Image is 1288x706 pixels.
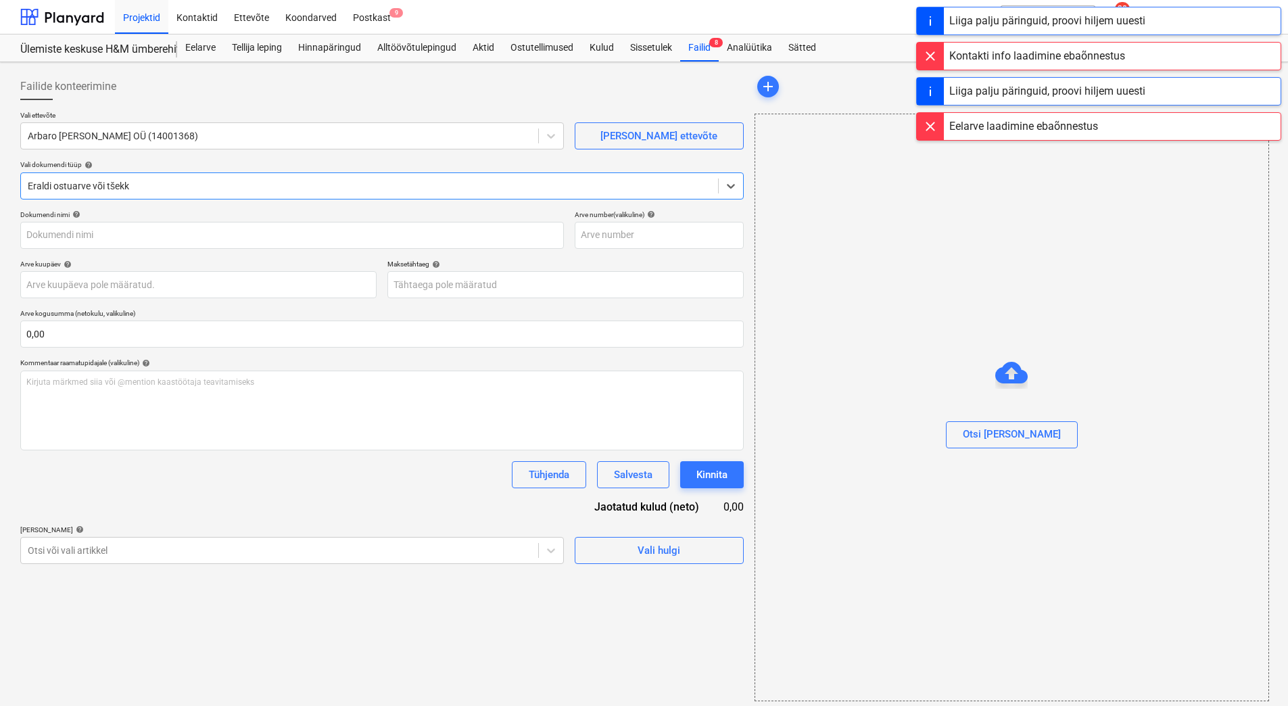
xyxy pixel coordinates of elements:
[387,260,744,268] div: Maksetähtaeg
[20,210,564,219] div: Dokumendi nimi
[73,525,84,534] span: help
[963,425,1061,443] div: Otsi [PERSON_NAME]
[614,466,652,484] div: Salvesta
[638,542,680,559] div: Vali hulgi
[946,421,1078,448] button: Otsi [PERSON_NAME]
[20,309,744,321] p: Arve kogusumma (netokulu, valikuline)
[20,160,744,169] div: Vali dokumendi tüüp
[20,271,377,298] input: Arve kuupäeva pole määratud.
[389,8,403,18] span: 9
[20,111,564,122] p: Vali ettevõte
[82,161,93,169] span: help
[20,43,161,57] div: Ülemiste keskuse H&M ümberehitustööd [HMÜLEMISTE]
[949,83,1145,99] div: Liiga palju päringuid, proovi hiljem uuesti
[429,260,440,268] span: help
[512,461,586,488] button: Tühjenda
[719,34,780,62] a: Analüütika
[224,34,290,62] a: Tellija leping
[139,359,150,367] span: help
[20,525,564,534] div: [PERSON_NAME]
[20,321,744,348] input: Arve kogusumma (netokulu, valikuline)
[949,118,1098,135] div: Eelarve laadimine ebaõnnestus
[622,34,680,62] a: Sissetulek
[568,499,721,515] div: Jaotatud kulud (neto)
[464,34,502,62] a: Aktid
[680,461,744,488] button: Kinnita
[575,210,744,219] div: Arve number (valikuline)
[597,461,669,488] button: Salvesta
[949,48,1125,64] div: Kontakti info laadimine ebaõnnestus
[502,34,581,62] a: Ostutellimused
[20,78,116,95] span: Failide konteerimine
[369,34,464,62] a: Alltöövõtulepingud
[575,537,744,564] button: Vali hulgi
[387,271,744,298] input: Tähtaega pole määratud
[600,127,717,145] div: [PERSON_NAME] ettevõte
[581,34,622,62] a: Kulud
[760,78,776,95] span: add
[20,358,744,367] div: Kommentaar raamatupidajale (valikuline)
[529,466,569,484] div: Tühjenda
[696,466,728,484] div: Kinnita
[644,210,655,218] span: help
[575,222,744,249] input: Arve number
[721,499,743,515] div: 0,00
[20,260,377,268] div: Arve kuupäev
[575,122,744,149] button: [PERSON_NAME] ettevõte
[755,114,1269,701] div: Otsi [PERSON_NAME]
[20,222,564,249] input: Dokumendi nimi
[177,34,224,62] a: Eelarve
[290,34,369,62] a: Hinnapäringud
[680,34,719,62] a: Failid8
[680,34,719,62] div: Failid
[61,260,72,268] span: help
[709,38,723,47] span: 8
[780,34,824,62] a: Sätted
[949,13,1145,29] div: Liiga palju päringuid, proovi hiljem uuesti
[70,210,80,218] span: help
